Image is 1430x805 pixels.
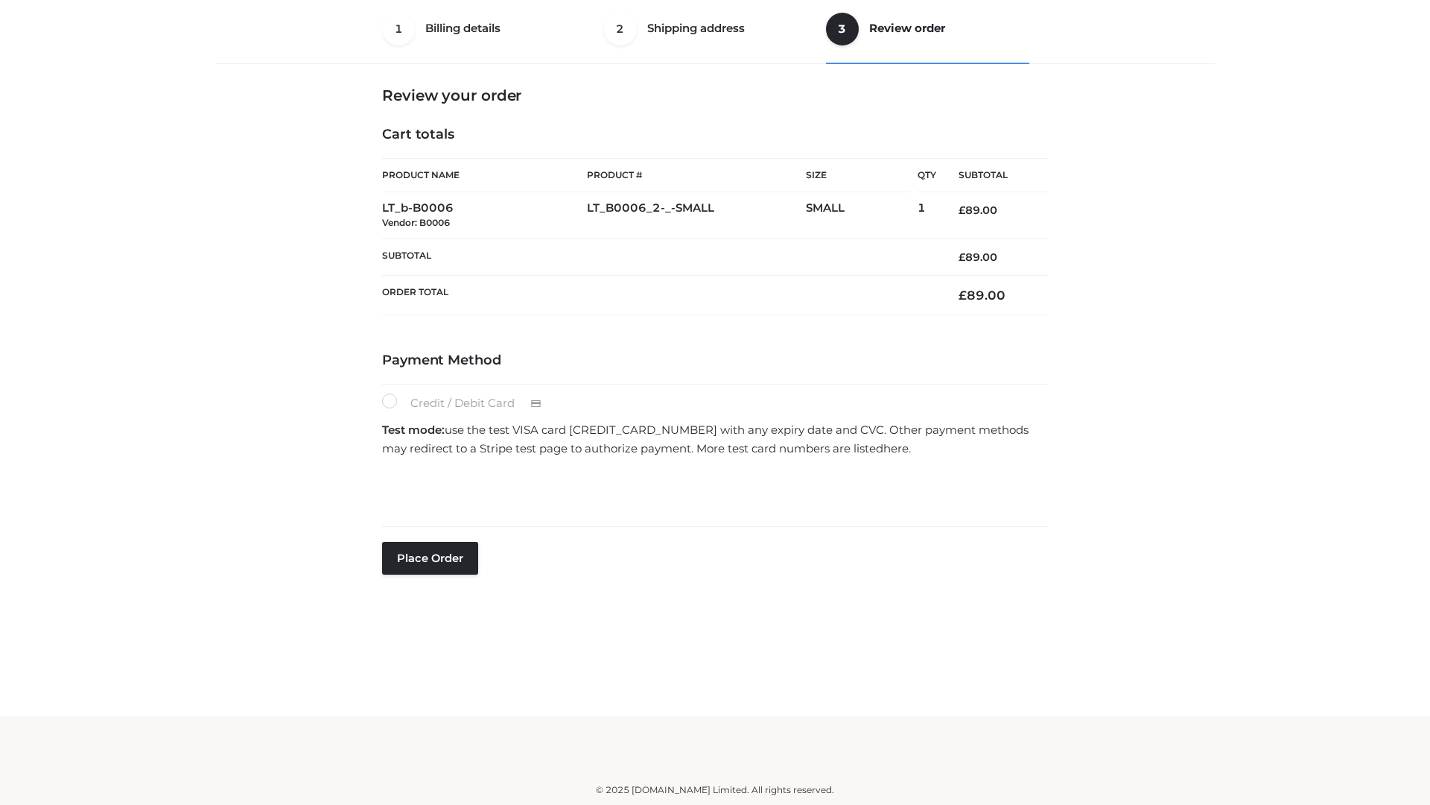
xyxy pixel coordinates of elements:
img: Credit / Debit Card [522,395,550,413]
td: LT_b-B0006 [382,192,587,239]
iframe: Secure payment input frame [379,463,1045,517]
th: Product Name [382,158,587,192]
span: £ [959,250,965,264]
h4: Payment Method [382,353,1048,369]
strong: Test mode: [382,423,445,437]
th: Order Total [382,276,936,315]
th: Subtotal [382,239,936,275]
h4: Cart totals [382,127,1048,143]
a: here [883,441,909,455]
td: LT_B0006_2-_-SMALL [587,192,806,239]
td: SMALL [806,192,918,239]
bdi: 89.00 [959,288,1005,303]
bdi: 89.00 [959,203,997,217]
bdi: 89.00 [959,250,997,264]
th: Qty [918,158,936,192]
div: © 2025 [DOMAIN_NAME] Limited. All rights reserved. [221,783,1209,798]
th: Product # [587,158,806,192]
td: 1 [918,192,936,239]
p: use the test VISA card [CREDIT_CARD_NUMBER] with any expiry date and CVC. Other payment methods m... [382,420,1048,458]
small: Vendor: B0006 [382,217,450,228]
span: £ [959,203,965,217]
button: Place order [382,542,478,575]
span: £ [959,288,967,303]
th: Subtotal [936,159,1048,192]
th: Size [806,159,910,192]
label: Credit / Debit Card [382,394,557,413]
h3: Review your order [382,86,1048,104]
